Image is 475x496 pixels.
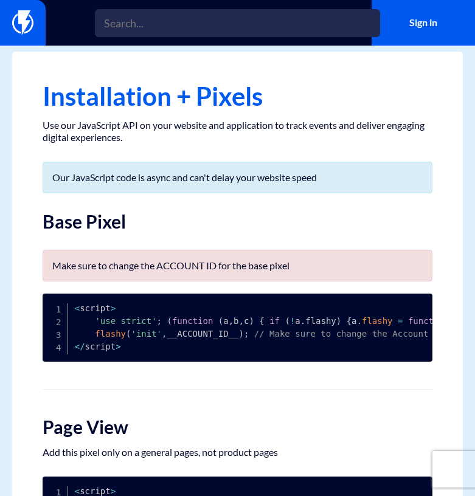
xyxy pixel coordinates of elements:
[116,342,120,351] span: >
[52,171,423,184] p: Our JavaScript code is async and can't delay your website speed
[43,446,433,458] p: Add this pixel only on a general pages, not product pages
[229,316,234,326] span: ,
[157,316,162,326] span: ;
[95,316,156,326] span: 'use strict'
[259,316,264,326] span: {
[254,329,449,339] span: // Make sure to change the Account ID.
[95,329,126,339] span: flashy
[172,316,213,326] span: function
[167,316,172,326] span: (
[357,316,362,326] span: .
[249,316,254,326] span: )
[75,342,80,351] span: <
[398,316,403,326] span: =
[126,329,131,339] span: (
[43,212,433,232] h2: Base Pixel
[285,316,290,326] span: (
[239,316,244,326] span: ,
[218,316,223,326] span: (
[95,9,380,37] input: Search...
[43,82,433,110] h1: Installation + Pixels
[336,316,341,326] span: )
[43,119,433,143] p: Use our JavaScript API on your website and application to track events and deliver engaging digit...
[362,316,393,326] span: flashy
[75,303,80,313] span: <
[52,260,423,272] p: Make sure to change the ACCOUNT ID for the base pixel
[238,329,243,339] span: )
[269,316,280,326] span: if
[162,329,167,339] span: ,
[244,329,249,339] span: ;
[111,303,116,313] span: >
[223,316,249,326] span: a b c
[75,486,80,496] span: <
[80,342,85,351] span: /
[300,316,305,326] span: .
[43,417,433,437] h2: Page View
[408,316,449,326] span: function
[111,486,116,496] span: >
[347,316,352,326] span: {
[290,316,295,326] span: !
[131,329,162,339] span: 'init'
